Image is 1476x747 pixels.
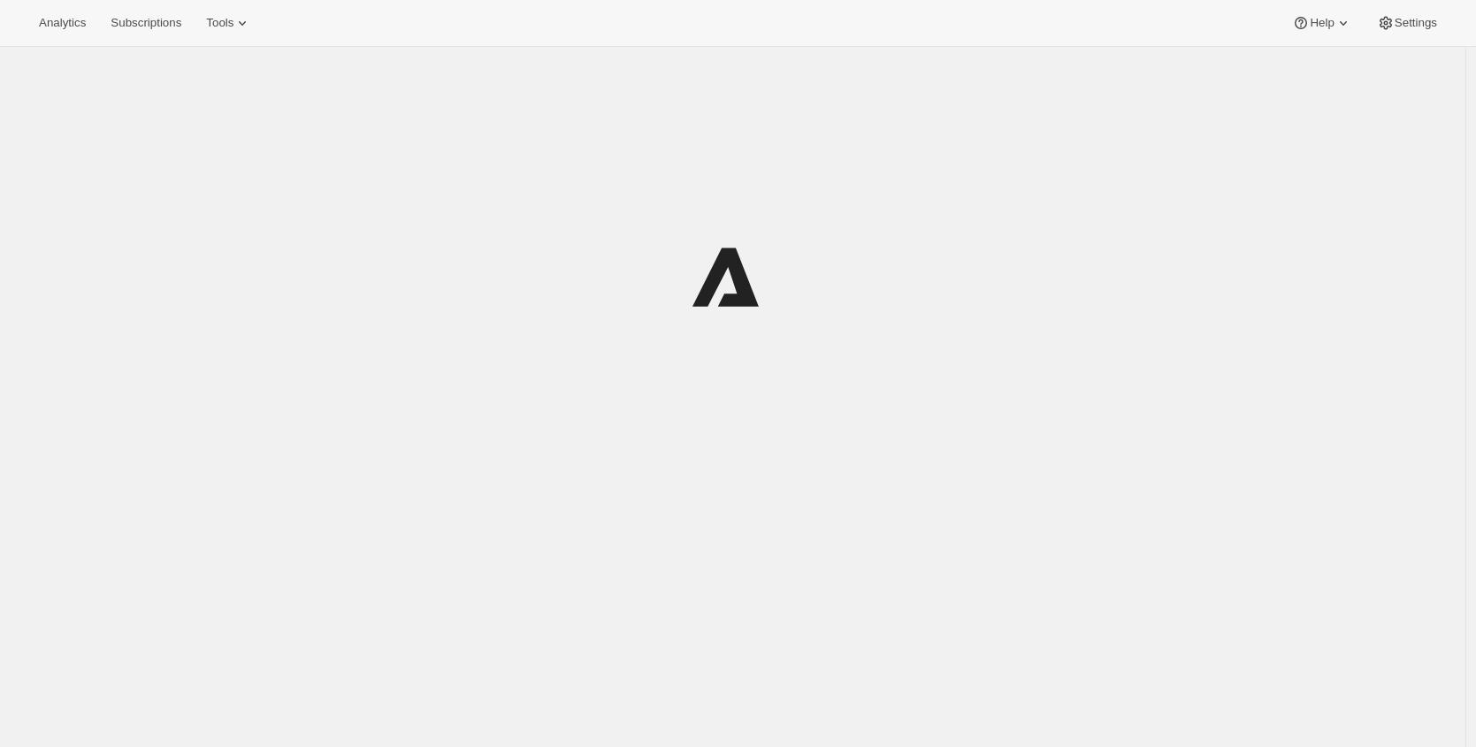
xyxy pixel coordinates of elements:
button: Subscriptions [100,11,192,35]
span: Tools [206,16,233,30]
span: Settings [1395,16,1437,30]
span: Analytics [39,16,86,30]
button: Tools [195,11,262,35]
span: Subscriptions [111,16,181,30]
button: Help [1281,11,1362,35]
button: Analytics [28,11,96,35]
button: Settings [1366,11,1448,35]
span: Help [1310,16,1334,30]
